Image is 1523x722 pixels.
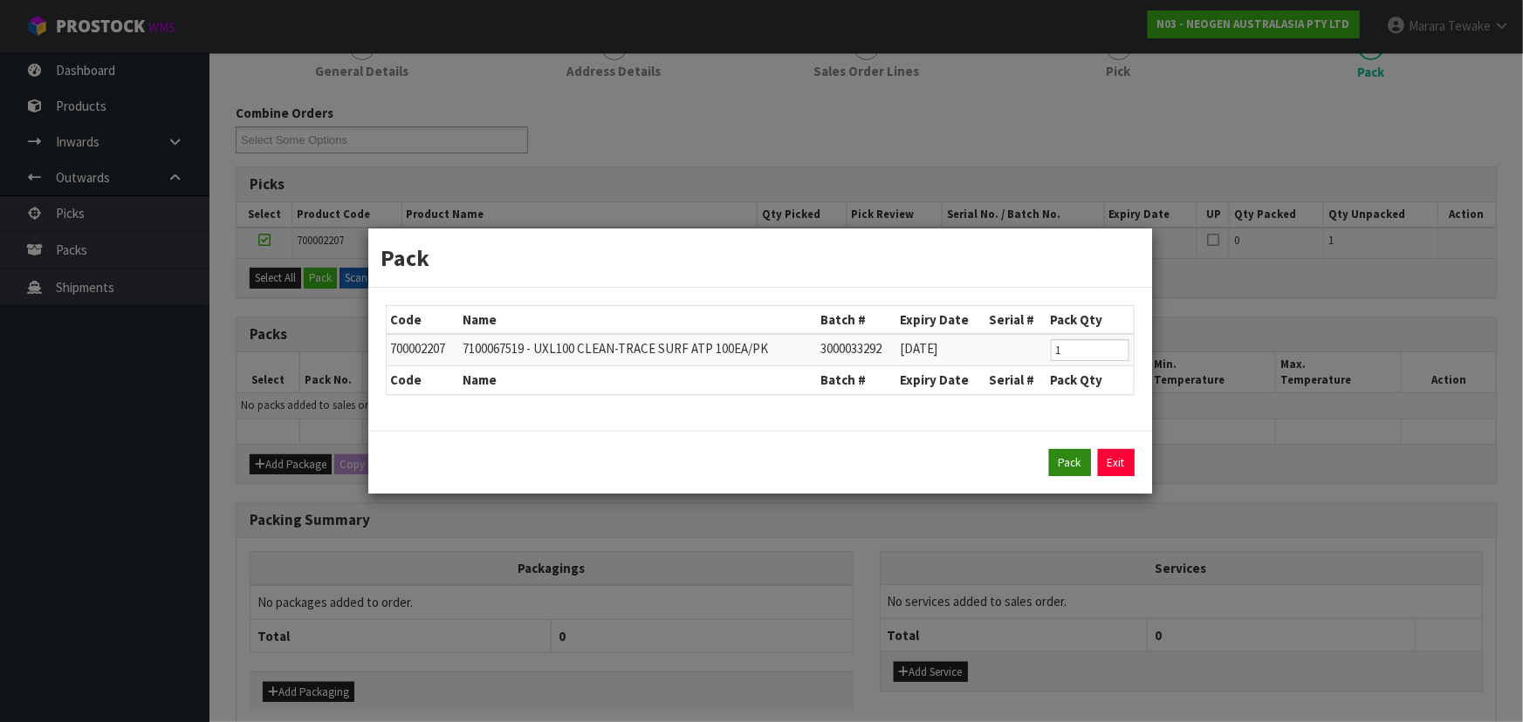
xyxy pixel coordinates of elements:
th: Serial # [984,306,1046,334]
span: 700002207 [391,340,446,357]
h3: Pack [381,242,1139,274]
a: Exit [1098,449,1135,477]
button: Pack [1049,449,1091,477]
th: Serial # [984,366,1046,394]
th: Expiry Date [896,306,984,334]
th: Pack Qty [1046,306,1134,334]
th: Code [387,306,459,334]
th: Name [459,306,817,334]
th: Pack Qty [1046,366,1134,394]
th: Expiry Date [896,366,984,394]
th: Batch # [816,306,895,334]
span: 7100067519 - UXL100 CLEAN-TRACE SURF ATP 100EA/PK [463,340,769,357]
span: [DATE] [901,340,938,357]
span: 3000033292 [820,340,882,357]
th: Name [459,366,817,394]
th: Batch # [816,366,895,394]
th: Code [387,366,459,394]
